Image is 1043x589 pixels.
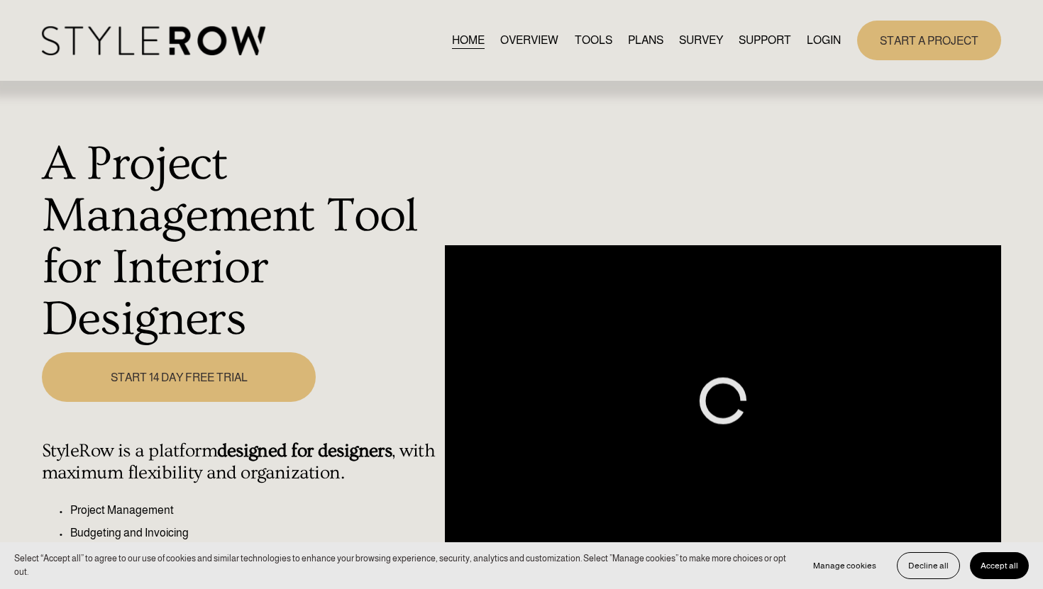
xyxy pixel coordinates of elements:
[857,21,1001,60] a: START A PROJECT
[813,561,876,571] span: Manage cookies
[14,552,788,578] p: Select “Accept all” to agree to our use of cookies and similar technologies to enhance your brows...
[970,552,1029,579] button: Accept all
[42,138,437,344] h1: A Project Management Tool for Interior Designers
[575,30,612,50] a: TOOLS
[217,440,392,461] strong: designed for designers
[452,30,485,50] a: HOME
[500,30,558,50] a: OVERVIEW
[42,352,316,401] a: START 14 DAY FREE TRIAL
[70,502,437,519] p: Project Management
[897,552,960,579] button: Decline all
[628,30,663,50] a: PLANS
[42,440,437,484] h4: StyleRow is a platform , with maximum flexibility and organization.
[739,30,791,50] a: folder dropdown
[679,30,723,50] a: SURVEY
[981,561,1018,571] span: Accept all
[739,32,791,49] span: SUPPORT
[807,30,841,50] a: LOGIN
[908,561,949,571] span: Decline all
[42,26,265,55] img: StyleRow
[802,552,887,579] button: Manage cookies
[70,525,437,542] p: Budgeting and Invoicing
